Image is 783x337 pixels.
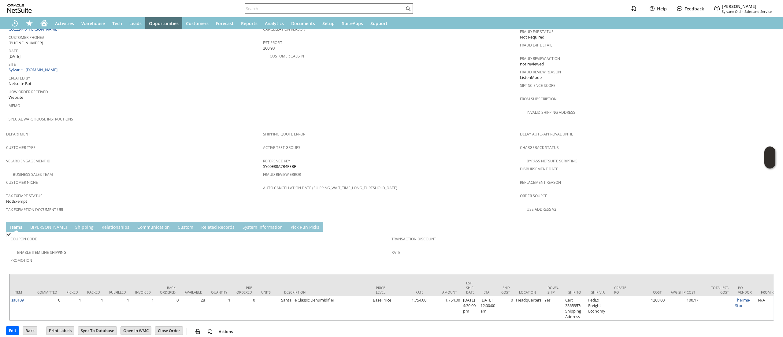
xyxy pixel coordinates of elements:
span: [DATE] [9,54,20,59]
div: Est. Ship Date [466,281,474,294]
a: Therma-Stor [735,297,750,308]
label: Feedback [685,6,704,12]
div: Packed [87,290,100,294]
a: Customer Phone# [9,35,44,40]
span: SuiteApps [342,20,363,26]
div: Pre Ordered [236,285,252,294]
a: Fraud E4F Detail [520,43,552,48]
div: Create PO [614,285,628,294]
td: 1,754.00 [428,296,462,320]
div: Item [14,290,28,294]
div: ETA [484,290,492,294]
span: Analytics [265,20,284,26]
a: Fraud Review Error [263,172,301,177]
span: Not Required [520,34,544,40]
a: Related Records [200,224,236,231]
span: Sales and Service [744,9,772,14]
a: Opportunities [145,17,182,29]
a: Rate [391,250,400,255]
a: Invalid Shipping Address [527,110,575,115]
a: Reference Key [263,158,290,164]
a: System Information [241,224,284,231]
span: [PHONE_NUMBER] [9,40,43,46]
a: Tax Exemption Document URL [6,207,64,212]
a: Promotion [10,258,32,263]
div: Location [519,290,538,294]
a: Cancellation Reason [263,27,305,32]
td: 1 [83,296,105,320]
div: Ship To [568,290,582,294]
div: Rate [399,290,423,294]
div: Amount [432,290,457,294]
a: SuiteApps [338,17,367,29]
td: 0 [155,296,180,320]
a: sa8109 [11,297,24,303]
span: e [204,224,206,230]
td: 1 [206,296,232,320]
input: Back [23,327,37,335]
a: Customer Type [6,145,35,150]
svg: Search [404,5,412,12]
a: Department [6,131,30,137]
a: Activities [51,17,78,29]
td: 1 [105,296,131,320]
a: Setup [319,17,338,29]
a: Communication [136,224,171,231]
div: Committed [37,290,57,294]
a: Delay Auto-Approval Until [520,131,573,137]
input: Print Labels [46,327,74,335]
td: Base Price [371,296,394,320]
a: Customer Call-in [270,54,304,59]
a: Tax Exempt Status [6,193,43,198]
a: Auto Cancellation Date (shipping_wait_time_long_threshold_date) [263,185,397,191]
div: Picked [66,290,78,294]
span: 260.98 [263,45,275,51]
a: Replacement reason [520,180,561,185]
a: Leads [126,17,145,29]
span: C [137,224,140,230]
svg: logo [7,4,32,13]
a: Special Warehouse Instructions [9,117,73,122]
div: Invoiced [135,290,151,294]
input: Edit [6,327,19,335]
svg: Shortcuts [26,20,33,27]
a: Shipping Quote Error [263,131,305,137]
td: Yes [543,296,564,320]
a: Support [367,17,391,29]
img: add-record.svg [206,328,214,335]
span: Forecast [216,20,234,26]
div: Units [261,290,275,294]
a: Documents [288,17,319,29]
input: Close Order [155,327,183,335]
div: Back Ordered [160,285,176,294]
a: Date [9,48,18,54]
a: Chargeback Status [520,145,559,150]
td: 0 [497,296,514,320]
span: y [245,224,247,230]
a: Recent Records [7,17,22,29]
a: Warehouse [78,17,109,29]
span: Opportunities [149,20,179,26]
span: S [75,224,78,230]
a: Analytics [261,17,288,29]
span: Setup [322,20,335,26]
td: [DATE] 12:00:00 am [479,296,497,320]
a: Coupon Code [10,236,37,242]
span: [PERSON_NAME] [722,3,756,9]
span: SY60E88A7B4FEBF [263,164,296,169]
a: Home [37,17,51,29]
input: Sync To Database [78,327,117,335]
a: B[PERSON_NAME] [29,224,69,231]
div: Shortcuts [22,17,37,29]
td: FedEx Freight Economy [587,296,610,320]
a: Fraud Review Action [520,56,560,61]
td: [DATE] 4:30:00 pm [462,296,479,320]
iframe: Click here to launch Oracle Guided Learning Help Panel [764,146,775,168]
a: Transaction Discount [391,236,436,242]
a: Bypass NetSuite Scripting [527,158,577,164]
div: Down. Ship [547,285,559,294]
td: 0 [33,296,62,320]
a: Sift Science Score [520,83,555,88]
span: Leads [129,20,142,26]
a: Relationships [100,224,131,231]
